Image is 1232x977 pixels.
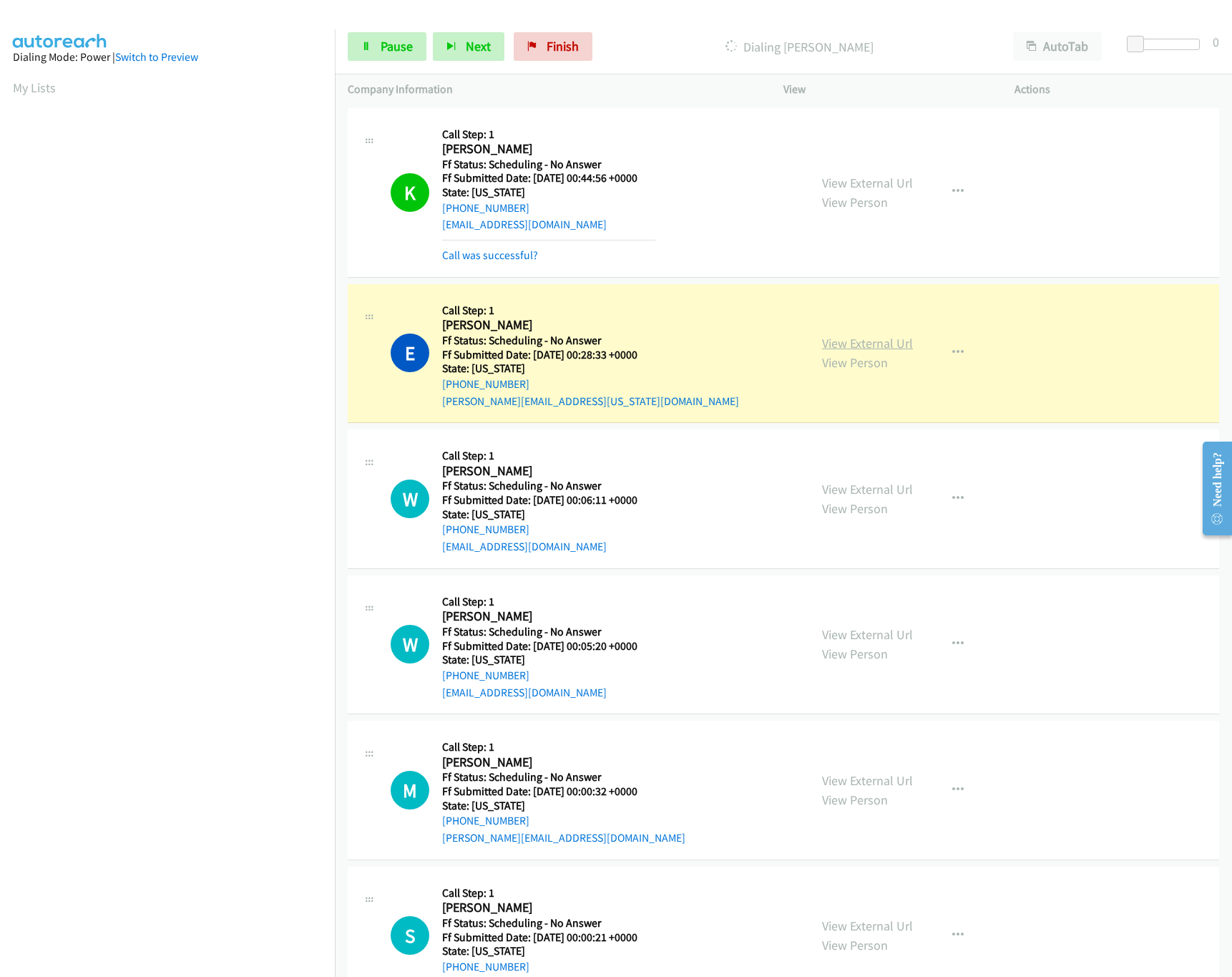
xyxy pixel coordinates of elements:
[13,49,322,66] div: Dialing Mode: Power |
[822,937,888,953] a: View Person
[822,626,913,643] a: View External Url
[442,740,685,754] h5: Call Step: 1
[1015,81,1220,98] p: Actions
[442,799,685,813] h5: State: [US_STATE]
[391,480,429,518] h1: W
[1013,32,1102,61] button: AutoTab
[442,686,607,699] a: [EMAIL_ADDRESS][DOMAIN_NAME]
[391,173,429,212] h1: K
[1191,432,1232,545] iframe: Resource Center
[442,317,655,334] h2: [PERSON_NAME]
[442,960,529,973] a: [PHONE_NUMBER]
[442,669,529,682] a: [PHONE_NUMBER]
[822,175,913,191] a: View External Url
[442,831,685,845] a: [PERSON_NAME][EMAIL_ADDRESS][DOMAIN_NAME]
[442,522,529,536] a: [PHONE_NUMBER]
[442,770,685,784] h5: Ff Status: Scheduling - No Answer
[442,377,529,391] a: [PHONE_NUMBER]
[13,79,56,96] a: My Lists
[442,449,655,463] h5: Call Step: 1
[442,348,739,362] h5: Ff Submitted Date: [DATE] 00:28:33 +0000
[442,886,655,900] h5: Call Step: 1
[391,625,429,664] h1: W
[391,334,429,372] h1: E
[348,81,758,98] p: Company Information
[442,784,685,799] h5: Ff Submitted Date: [DATE] 00:00:32 +0000
[115,50,198,64] a: Switch to Preview
[442,201,529,215] a: [PHONE_NUMBER]
[442,653,655,667] h5: State: [US_STATE]
[442,248,538,262] a: Call was successful?
[442,394,739,408] a: [PERSON_NAME][EMAIL_ADDRESS][US_STATE][DOMAIN_NAME]
[442,900,655,916] h2: [PERSON_NAME]
[612,37,987,57] p: Dialing [PERSON_NAME]
[822,918,913,934] a: View External Url
[442,361,739,376] h5: State: [US_STATE]
[442,157,655,172] h5: Ff Status: Scheduling - No Answer
[391,625,429,664] div: The call is yet to be attempted
[442,608,655,625] h2: [PERSON_NAME]
[442,218,607,231] a: [EMAIL_ADDRESS][DOMAIN_NAME]
[391,916,429,955] div: The call is yet to be attempted
[442,303,739,318] h5: Call Step: 1
[466,38,491,54] span: Next
[442,141,655,157] h2: [PERSON_NAME]
[1134,39,1200,50] div: Delay between calls (in seconds)
[442,463,655,480] h2: [PERSON_NAME]
[442,540,607,553] a: [EMAIL_ADDRESS][DOMAIN_NAME]
[822,481,913,497] a: View External Url
[442,493,655,507] h5: Ff Submitted Date: [DATE] 00:06:11 +0000
[442,127,655,142] h5: Call Step: 1
[442,944,655,958] h5: State: [US_STATE]
[391,771,429,810] h1: M
[381,38,413,54] span: Pause
[783,81,989,98] p: View
[514,32,592,61] a: Finish
[822,194,888,210] a: View Person
[391,916,429,955] h1: S
[442,334,739,348] h5: Ff Status: Scheduling - No Answer
[822,646,888,662] a: View Person
[822,792,888,808] a: View Person
[822,500,888,517] a: View Person
[13,110,335,790] iframe: Dialpad
[822,354,888,371] a: View Person
[442,507,655,522] h5: State: [US_STATE]
[433,32,504,61] button: Next
[547,38,579,54] span: Finish
[442,185,655,200] h5: State: [US_STATE]
[822,772,913,789] a: View External Url
[348,32,426,61] a: Pause
[822,335,913,351] a: View External Url
[442,930,655,945] h5: Ff Submitted Date: [DATE] 00:00:21 +0000
[391,480,429,518] div: The call is yet to be attempted
[442,754,655,771] h2: [PERSON_NAME]
[442,595,655,609] h5: Call Step: 1
[442,814,529,827] a: [PHONE_NUMBER]
[442,479,655,493] h5: Ff Status: Scheduling - No Answer
[442,639,655,653] h5: Ff Submitted Date: [DATE] 00:05:20 +0000
[391,771,429,810] div: The call is yet to be attempted
[442,916,655,930] h5: Ff Status: Scheduling - No Answer
[442,171,655,185] h5: Ff Submitted Date: [DATE] 00:44:56 +0000
[1213,32,1219,52] div: 0
[442,625,655,639] h5: Ff Status: Scheduling - No Answer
